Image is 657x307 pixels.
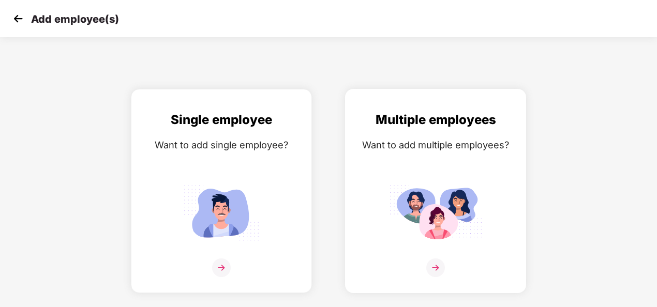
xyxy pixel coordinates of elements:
[10,11,26,26] img: svg+xml;base64,PHN2ZyB4bWxucz0iaHR0cDovL3d3dy53My5vcmcvMjAwMC9zdmciIHdpZHRoPSIzMCIgaGVpZ2h0PSIzMC...
[389,180,482,245] img: svg+xml;base64,PHN2ZyB4bWxucz0iaHR0cDovL3d3dy53My5vcmcvMjAwMC9zdmciIGlkPSJNdWx0aXBsZV9lbXBsb3llZS...
[175,180,268,245] img: svg+xml;base64,PHN2ZyB4bWxucz0iaHR0cDovL3d3dy53My5vcmcvMjAwMC9zdmciIGlkPSJTaW5nbGVfZW1wbG95ZWUiIH...
[142,137,301,152] div: Want to add single employee?
[356,110,515,130] div: Multiple employees
[426,258,445,277] img: svg+xml;base64,PHN2ZyB4bWxucz0iaHR0cDovL3d3dy53My5vcmcvMjAwMC9zdmciIHdpZHRoPSIzNiIgaGVpZ2h0PSIzNi...
[356,137,515,152] div: Want to add multiple employees?
[212,258,231,277] img: svg+xml;base64,PHN2ZyB4bWxucz0iaHR0cDovL3d3dy53My5vcmcvMjAwMC9zdmciIHdpZHRoPSIzNiIgaGVpZ2h0PSIzNi...
[31,13,119,25] p: Add employee(s)
[142,110,301,130] div: Single employee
